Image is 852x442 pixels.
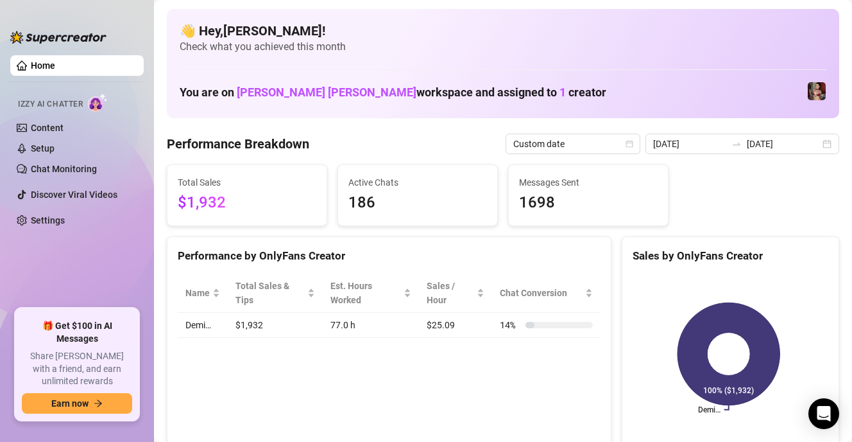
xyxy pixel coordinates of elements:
th: Total Sales & Tips [228,274,323,313]
span: 186 [348,191,487,215]
span: to [731,139,742,149]
h4: Performance Breakdown [167,135,309,153]
text: Demi… [698,405,720,414]
td: Demi… [178,313,228,338]
span: Share [PERSON_NAME] with a friend, and earn unlimited rewards [22,350,132,388]
span: Active Chats [348,175,487,190]
span: calendar [626,140,633,148]
td: 77.0 h [323,313,419,338]
span: $1,932 [178,191,316,215]
span: Check what you achieved this month [180,40,826,54]
span: Name [185,286,210,300]
span: Izzy AI Chatter [18,98,83,110]
span: [PERSON_NAME] [PERSON_NAME] [237,85,416,99]
span: Chat Conversion [500,286,583,300]
td: $25.09 [419,313,492,338]
th: Name [178,274,228,313]
a: Settings [31,215,65,225]
h4: 👋 Hey, [PERSON_NAME] ! [180,22,826,40]
div: Open Intercom Messenger [808,398,839,429]
span: swap-right [731,139,742,149]
span: Total Sales [178,175,316,190]
span: Total Sales & Tips [235,279,305,307]
a: Discover Viral Videos [31,190,117,200]
th: Chat Conversion [492,274,601,313]
input: End date [747,137,820,151]
img: AI Chatter [88,93,108,112]
span: Sales / Hour [427,279,474,307]
span: Messages Sent [519,175,658,190]
span: arrow-right [94,399,103,408]
img: Demi [808,82,826,100]
a: Home [31,60,55,71]
div: Sales by OnlyFans Creator [633,247,828,265]
span: 1 [559,85,566,99]
img: logo-BBDzfeDw.svg [10,31,106,44]
a: Setup [31,143,55,154]
a: Content [31,123,64,133]
input: Start date [653,137,726,151]
span: 1698 [519,191,658,215]
button: Earn nowarrow-right [22,393,132,414]
span: 14 % [500,318,520,332]
td: $1,932 [228,313,323,338]
a: Chat Monitoring [31,164,97,174]
span: Earn now [51,398,89,409]
span: Custom date [513,134,633,154]
span: 🎁 Get $100 in AI Messages [22,320,132,345]
div: Est. Hours Worked [330,279,401,307]
th: Sales / Hour [419,274,492,313]
div: Performance by OnlyFans Creator [178,247,601,265]
h1: You are on workspace and assigned to creator [180,85,606,100]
